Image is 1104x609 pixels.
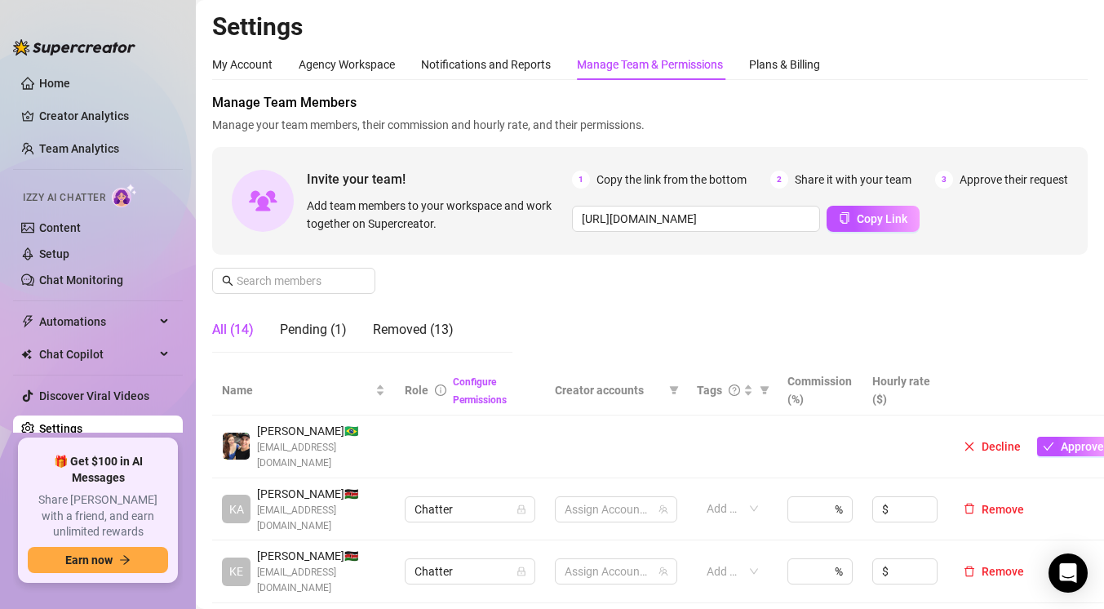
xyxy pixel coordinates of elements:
span: close [964,441,975,452]
button: Decline [957,437,1027,456]
span: Tags [697,381,722,399]
th: Name [212,366,395,416]
span: 3 [935,171,953,189]
span: 🎁 Get $100 in AI Messages [28,454,168,486]
span: 2 [770,171,788,189]
a: Content [39,221,81,234]
span: Automations [39,309,155,335]
span: question-circle [729,385,740,396]
span: lock [517,505,526,514]
img: logo-BBDzfeDw.svg [13,39,135,56]
span: Invite your team! [307,169,572,189]
input: Search members [237,272,352,290]
div: All (14) [212,320,254,340]
span: check [1043,441,1054,452]
span: copy [839,212,850,224]
h2: Settings [212,11,1088,42]
a: Team Analytics [39,142,119,155]
span: Approve their request [960,171,1068,189]
img: AI Chatter [112,184,137,207]
span: delete [964,503,975,514]
button: Earn nowarrow-right [28,547,168,573]
div: Notifications and Reports [421,56,551,73]
img: Samiris Alves de Melo [223,433,250,460]
span: Share it with your team [795,171,911,189]
span: Role [405,384,428,397]
span: Remove [982,565,1024,578]
span: delete [964,566,975,577]
span: Chat Copilot [39,341,155,367]
span: Approve [1061,440,1104,453]
button: Copy Link [827,206,920,232]
a: Chat Monitoring [39,273,123,287]
div: Agency Workspace [299,56,395,73]
span: filter [669,385,679,395]
span: Share [PERSON_NAME] with a friend, and earn unlimited rewards [28,492,168,540]
span: team [658,505,668,514]
button: Remove [957,562,1031,581]
a: Creator Analytics [39,103,170,129]
a: Setup [39,247,69,260]
span: [EMAIL_ADDRESS][DOMAIN_NAME] [257,503,385,534]
span: [PERSON_NAME] 🇰🇪 [257,485,385,503]
span: Name [222,381,372,399]
div: Open Intercom Messenger [1049,553,1088,593]
span: Decline [982,440,1021,453]
span: filter [760,385,769,395]
span: info-circle [435,385,446,396]
span: KE [229,562,243,580]
span: KA [229,500,244,518]
a: Settings [39,422,82,435]
span: [PERSON_NAME] 🇰🇪 [257,547,385,565]
span: Chatter [415,497,525,522]
button: Remove [957,500,1031,519]
span: thunderbolt [21,315,34,328]
span: filter [756,378,773,402]
span: [PERSON_NAME] 🇧🇷 [257,422,385,440]
th: Hourly rate ($) [862,366,947,416]
span: team [658,567,668,576]
span: lock [517,567,526,576]
div: My Account [212,56,273,73]
span: filter [666,378,682,402]
span: Chatter [415,559,525,584]
div: Manage Team & Permissions [577,56,723,73]
span: Earn now [65,553,113,567]
span: [EMAIL_ADDRESS][DOMAIN_NAME] [257,565,385,596]
span: 1 [572,171,590,189]
span: Copy the link from the bottom [596,171,747,189]
span: Add team members to your workspace and work together on Supercreator. [307,197,565,233]
img: Chat Copilot [21,349,32,360]
span: Creator accounts [555,381,663,399]
span: Manage your team members, their commission and hourly rate, and their permissions. [212,116,1088,134]
div: Plans & Billing [749,56,820,73]
span: search [222,275,233,287]
a: Configure Permissions [453,376,507,406]
a: Discover Viral Videos [39,389,149,402]
span: [EMAIL_ADDRESS][DOMAIN_NAME] [257,440,385,471]
div: Removed (13) [373,320,454,340]
span: Izzy AI Chatter [23,190,105,206]
span: Copy Link [857,212,907,225]
span: Manage Team Members [212,93,1088,113]
span: arrow-right [119,554,131,566]
span: Remove [982,503,1024,516]
a: Home [39,77,70,90]
th: Commission (%) [778,366,862,416]
div: Pending (1) [280,320,347,340]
